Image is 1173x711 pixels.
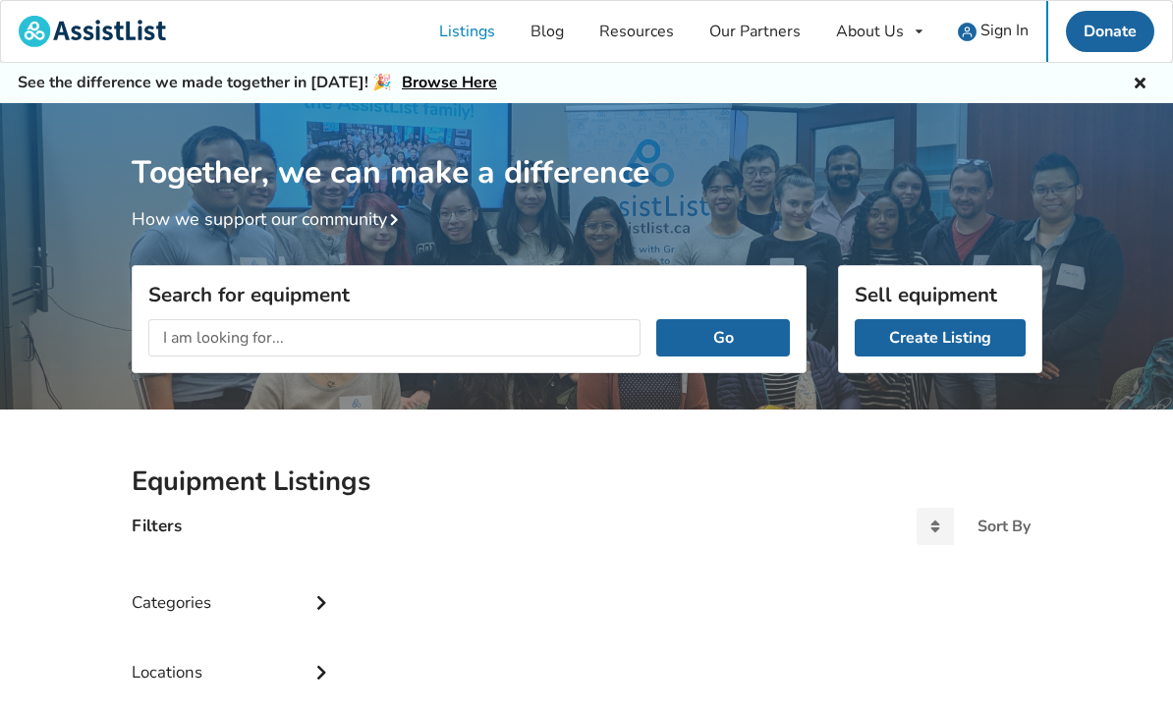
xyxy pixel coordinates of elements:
h4: Filters [132,515,182,537]
input: I am looking for... [148,319,642,356]
a: Our Partners [692,1,818,62]
img: user icon [958,23,977,41]
h5: See the difference we made together in [DATE]! 🎉 [18,73,497,93]
div: Locations [132,623,336,692]
a: Donate [1066,11,1154,52]
a: Blog [513,1,582,62]
a: Browse Here [402,72,497,93]
a: How we support our community [132,207,407,231]
a: Listings [421,1,513,62]
h3: Sell equipment [855,282,1026,307]
a: Resources [582,1,692,62]
img: assistlist-logo [19,16,166,47]
h3: Search for equipment [148,282,790,307]
div: Sort By [977,519,1031,534]
div: About Us [836,24,904,39]
span: Sign In [980,20,1029,41]
div: Categories [132,553,336,623]
a: user icon Sign In [940,1,1046,62]
button: Go [656,319,789,356]
a: Create Listing [855,319,1026,356]
h1: Together, we can make a difference [132,103,1042,192]
h2: Equipment Listings [132,465,1042,499]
